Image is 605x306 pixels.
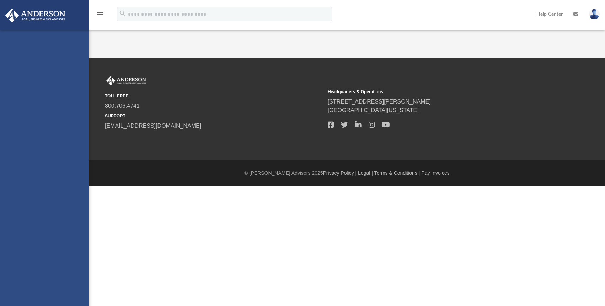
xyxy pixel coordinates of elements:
[96,10,105,19] i: menu
[328,99,431,105] a: [STREET_ADDRESS][PERSON_NAME]
[358,170,373,176] a: Legal |
[328,89,546,95] small: Headquarters & Operations
[105,76,148,85] img: Anderson Advisors Platinum Portal
[421,170,449,176] a: Pay Invoices
[589,9,600,19] img: User Pic
[374,170,420,176] a: Terms & Conditions |
[328,107,419,113] a: [GEOGRAPHIC_DATA][US_STATE]
[105,123,201,129] a: [EMAIL_ADDRESS][DOMAIN_NAME]
[3,9,68,22] img: Anderson Advisors Platinum Portal
[89,169,605,177] div: © [PERSON_NAME] Advisors 2025
[323,170,357,176] a: Privacy Policy |
[105,93,323,99] small: TOLL FREE
[105,103,140,109] a: 800.706.4741
[105,113,323,119] small: SUPPORT
[119,10,127,17] i: search
[96,14,105,19] a: menu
